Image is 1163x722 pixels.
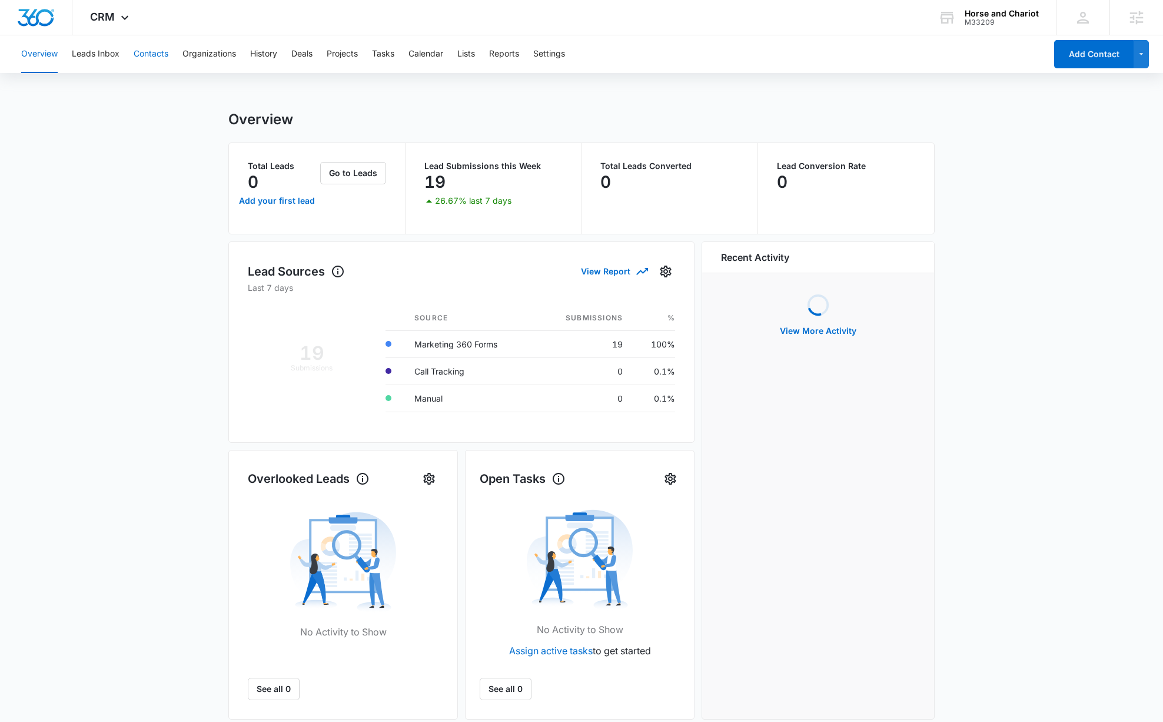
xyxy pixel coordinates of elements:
td: 0 [535,385,632,412]
a: See all 0 [480,678,531,700]
button: Calendar [408,35,443,73]
p: No Activity to Show [537,622,623,637]
button: Settings [420,469,438,488]
button: Settings [533,35,565,73]
button: Organizations [182,35,236,73]
td: 0 [535,357,632,385]
th: Submissions [535,306,632,331]
p: No Activity to Show [300,625,387,639]
button: Settings [656,262,675,281]
p: Total Leads [248,162,318,170]
td: 19 [535,330,632,357]
button: See all 0 [248,678,300,700]
button: History [250,35,277,73]
p: 19 [424,173,446,191]
button: Deals [291,35,313,73]
p: Last 7 days [248,281,675,294]
button: Projects [327,35,358,73]
button: Reports [489,35,519,73]
td: Marketing 360 Forms [405,330,535,357]
button: Lists [457,35,475,73]
h1: Open Tasks [480,470,566,488]
a: Go to Leads [320,168,386,178]
p: 0 [777,173,787,191]
p: 26.67% last 7 days [435,197,511,205]
button: Settings [661,469,680,488]
p: Lead Conversion Rate [777,162,916,170]
button: Contacts [134,35,168,73]
button: Leads Inbox [72,35,119,73]
a: Add your first lead [236,187,318,215]
button: Add Contact [1054,40,1134,68]
p: Lead Submissions this Week [424,162,563,170]
button: Go to Leads [320,162,386,184]
div: account name [965,9,1039,18]
td: Call Tracking [405,357,535,385]
td: 100% [632,330,675,357]
div: account id [965,18,1039,27]
h1: Lead Sources [248,263,345,280]
button: Overview [21,35,58,73]
button: Tasks [372,35,394,73]
p: to get started [509,644,651,658]
button: View Report [581,261,647,281]
td: 0.1% [632,357,675,385]
h1: Overlooked Leads [248,470,370,488]
a: Assign active tasks [509,645,593,657]
td: 0.1% [632,385,675,412]
p: 0 [600,173,611,191]
p: 0 [248,173,258,191]
th: % [632,306,675,331]
span: CRM [90,11,115,23]
h1: Overview [228,111,293,128]
td: Manual [405,385,535,412]
h6: Recent Activity [721,250,789,264]
p: Total Leads Converted [600,162,739,170]
th: Source [405,306,535,331]
button: View More Activity [768,317,868,345]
